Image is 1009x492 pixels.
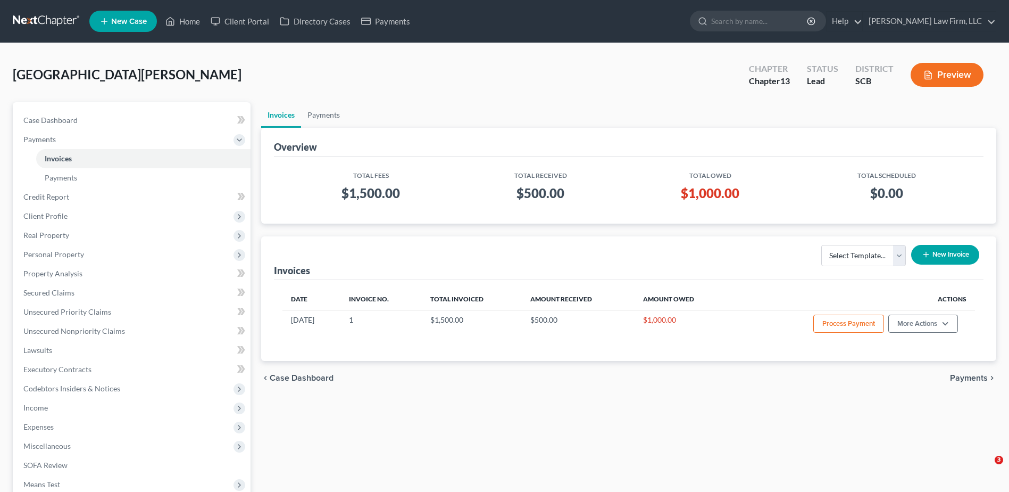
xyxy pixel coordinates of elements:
a: Invoices [36,149,251,168]
div: Status [807,63,838,75]
a: Property Analysis [15,264,251,283]
div: Chapter [749,63,790,75]
span: Credit Report [23,192,69,201]
h3: $1,500.00 [291,185,451,202]
a: Unsecured Priority Claims [15,302,251,322]
span: Miscellaneous [23,441,71,450]
a: Payments [301,102,346,128]
div: SCB [855,75,894,87]
div: District [855,63,894,75]
a: Payments [356,12,415,31]
span: Case Dashboard [270,374,333,382]
span: Case Dashboard [23,116,78,125]
a: Case Dashboard [15,111,251,130]
td: $1,000.00 [635,310,732,340]
div: Overview [274,141,317,153]
a: Invoices [261,102,301,128]
span: Secured Claims [23,288,74,297]
span: Property Analysis [23,269,82,278]
button: chevron_left Case Dashboard [261,374,333,382]
th: Amount Owed [635,289,732,310]
span: Payments [23,135,56,144]
button: New Invoice [911,245,979,265]
a: [PERSON_NAME] Law Firm, LLC [863,12,996,31]
div: Invoices [274,264,310,277]
th: Total Owed [622,165,798,181]
a: Credit Report [15,187,251,207]
th: Total Received [459,165,622,181]
span: Unsecured Priority Claims [23,307,111,316]
td: $500.00 [522,310,634,340]
i: chevron_left [261,374,270,382]
span: Invoices [45,154,72,163]
span: Means Test [23,480,60,489]
div: Chapter [749,75,790,87]
th: Total Invoiced [422,289,522,310]
span: Real Property [23,231,69,240]
span: 3 [995,456,1003,464]
h3: $0.00 [807,185,966,202]
span: Lawsuits [23,346,52,355]
span: Unsecured Nonpriority Claims [23,326,125,335]
a: Client Portal [205,12,274,31]
span: Payments [950,374,988,382]
th: Total Fees [282,165,459,181]
i: chevron_right [988,374,996,382]
button: Payments chevron_right [950,374,996,382]
td: [DATE] [282,310,340,340]
h3: $500.00 [468,185,613,202]
a: Home [160,12,205,31]
div: Lead [807,75,838,87]
a: SOFA Review [15,456,251,475]
iframe: Intercom live chat [973,456,998,481]
button: More Actions [888,315,958,333]
th: Total Scheduled [798,165,975,181]
th: Amount Received [522,289,634,310]
span: SOFA Review [23,461,68,470]
a: Secured Claims [15,283,251,302]
a: Unsecured Nonpriority Claims [15,322,251,341]
td: $1,500.00 [422,310,522,340]
h3: $1,000.00 [630,185,790,202]
td: 1 [340,310,422,340]
a: Directory Cases [274,12,356,31]
span: Executory Contracts [23,365,91,374]
a: Executory Contracts [15,360,251,379]
th: Invoice No. [340,289,422,310]
input: Search by name... [711,11,808,31]
button: Preview [911,63,983,87]
span: New Case [111,18,147,26]
button: Process Payment [813,315,884,333]
span: 13 [780,76,790,86]
span: Income [23,403,48,412]
a: Lawsuits [15,341,251,360]
th: Date [282,289,340,310]
span: Payments [45,173,77,182]
span: Codebtors Insiders & Notices [23,384,120,393]
th: Actions [732,289,975,310]
span: [GEOGRAPHIC_DATA][PERSON_NAME] [13,67,241,82]
span: Client Profile [23,211,68,220]
span: Expenses [23,422,54,431]
span: Personal Property [23,250,84,259]
a: Payments [36,168,251,187]
a: Help [827,12,862,31]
